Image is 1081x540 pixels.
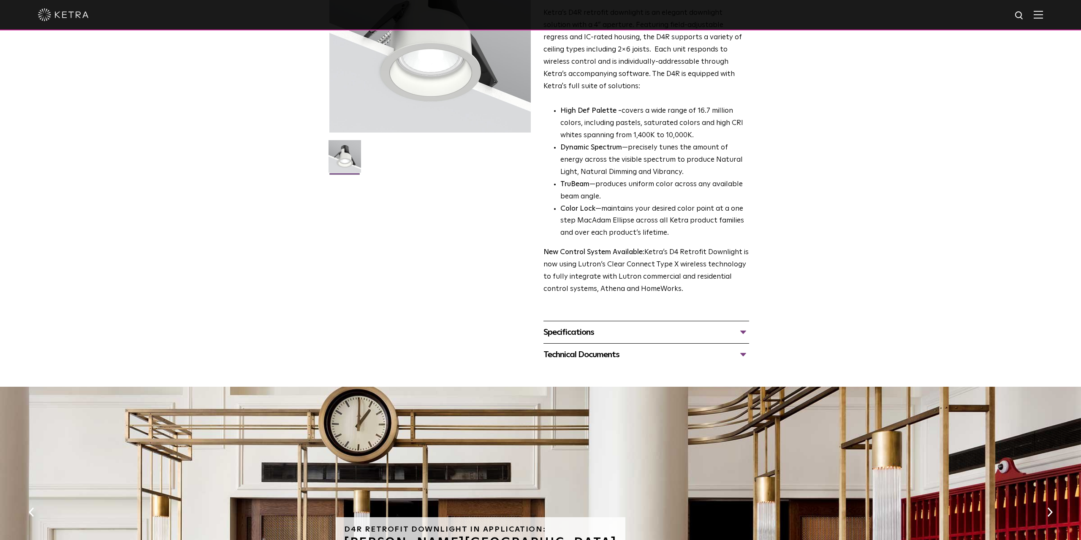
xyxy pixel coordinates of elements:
div: Specifications [543,326,749,339]
strong: New Control System Available: [543,249,644,256]
img: search icon [1014,11,1025,21]
img: Hamburger%20Nav.svg [1034,11,1043,19]
p: covers a wide range of 16.7 million colors, including pastels, saturated colors and high CRI whit... [560,105,749,142]
p: Ketra’s D4R retrofit downlight is an elegant downlight solution with a 4” aperture. Featuring fie... [543,7,749,92]
img: ketra-logo-2019-white [38,8,89,21]
strong: TruBeam [560,181,589,188]
strong: Dynamic Spectrum [560,144,622,151]
button: Next [1046,507,1054,518]
li: —precisely tunes the amount of energy across the visible spectrum to produce Natural Light, Natur... [560,142,749,179]
strong: Color Lock [560,205,595,212]
li: —maintains your desired color point at a one step MacAdam Ellipse across all Ketra product famili... [560,203,749,240]
img: D4R Retrofit Downlight [329,140,361,179]
h6: D4R Retrofit Downlight in Application: [344,526,617,533]
strong: High Def Palette - [560,107,622,114]
div: Technical Documents [543,348,749,361]
li: —produces uniform color across any available beam angle. [560,179,749,203]
p: Ketra’s D4 Retrofit Downlight is now using Lutron’s Clear Connect Type X wireless technology to f... [543,247,749,296]
button: Previous [27,507,35,518]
